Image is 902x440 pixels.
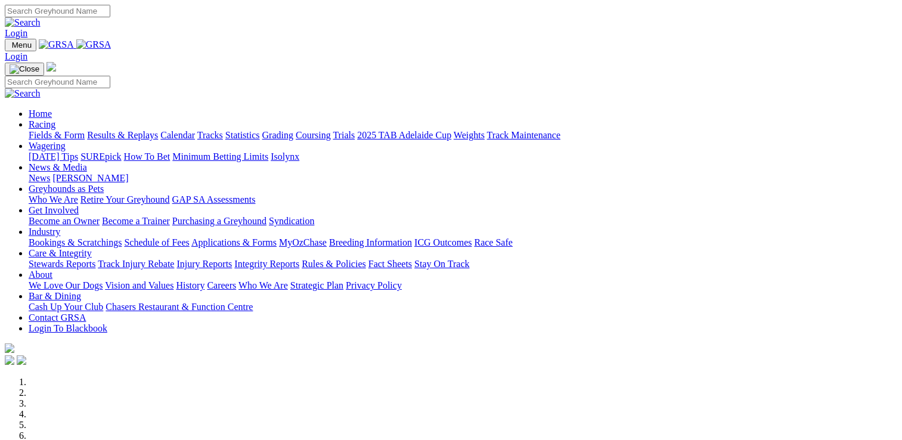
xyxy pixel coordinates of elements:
[29,237,122,247] a: Bookings & Scratchings
[414,237,472,247] a: ICG Outcomes
[357,130,451,140] a: 2025 TAB Adelaide Cup
[172,194,256,204] a: GAP SA Assessments
[5,343,14,353] img: logo-grsa-white.png
[80,151,121,162] a: SUREpick
[29,302,103,312] a: Cash Up Your Club
[52,173,128,183] a: [PERSON_NAME]
[333,130,355,140] a: Trials
[197,130,223,140] a: Tracks
[160,130,195,140] a: Calendar
[474,237,512,247] a: Race Safe
[290,280,343,290] a: Strategic Plan
[29,280,103,290] a: We Love Our Dogs
[12,41,32,49] span: Menu
[29,302,897,312] div: Bar & Dining
[279,237,327,247] a: MyOzChase
[346,280,402,290] a: Privacy Policy
[29,323,107,333] a: Login To Blackbook
[106,302,253,312] a: Chasers Restaurant & Function Centre
[172,151,268,162] a: Minimum Betting Limits
[29,280,897,291] div: About
[302,259,366,269] a: Rules & Policies
[191,237,277,247] a: Applications & Forms
[29,130,85,140] a: Fields & Form
[29,141,66,151] a: Wagering
[29,173,50,183] a: News
[29,109,52,119] a: Home
[29,194,78,204] a: Who We Are
[207,280,236,290] a: Careers
[29,205,79,215] a: Get Involved
[87,130,158,140] a: Results & Replays
[29,227,60,237] a: Industry
[176,280,204,290] a: History
[234,259,299,269] a: Integrity Reports
[487,130,560,140] a: Track Maintenance
[29,173,897,184] div: News & Media
[29,312,86,323] a: Contact GRSA
[98,259,174,269] a: Track Injury Rebate
[5,51,27,61] a: Login
[29,194,897,205] div: Greyhounds as Pets
[368,259,412,269] a: Fact Sheets
[414,259,469,269] a: Stay On Track
[17,355,26,365] img: twitter.svg
[29,184,104,194] a: Greyhounds as Pets
[102,216,170,226] a: Become a Trainer
[80,194,170,204] a: Retire Your Greyhound
[29,237,897,248] div: Industry
[5,17,41,28] img: Search
[262,130,293,140] a: Grading
[225,130,260,140] a: Statistics
[5,355,14,365] img: facebook.svg
[296,130,331,140] a: Coursing
[5,63,44,76] button: Toggle navigation
[238,280,288,290] a: Who We Are
[5,5,110,17] input: Search
[29,216,897,227] div: Get Involved
[29,291,81,301] a: Bar & Dining
[269,216,314,226] a: Syndication
[29,259,95,269] a: Stewards Reports
[29,151,78,162] a: [DATE] Tips
[29,162,87,172] a: News & Media
[76,39,111,50] img: GRSA
[271,151,299,162] a: Isolynx
[105,280,173,290] a: Vision and Values
[124,237,189,247] a: Schedule of Fees
[29,130,897,141] div: Racing
[29,216,100,226] a: Become an Owner
[172,216,266,226] a: Purchasing a Greyhound
[5,76,110,88] input: Search
[454,130,485,140] a: Weights
[124,151,171,162] a: How To Bet
[29,248,92,258] a: Care & Integrity
[5,39,36,51] button: Toggle navigation
[329,237,412,247] a: Breeding Information
[5,28,27,38] a: Login
[10,64,39,74] img: Close
[29,269,52,280] a: About
[47,62,56,72] img: logo-grsa-white.png
[29,151,897,162] div: Wagering
[5,88,41,99] img: Search
[39,39,74,50] img: GRSA
[176,259,232,269] a: Injury Reports
[29,259,897,269] div: Care & Integrity
[29,119,55,129] a: Racing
